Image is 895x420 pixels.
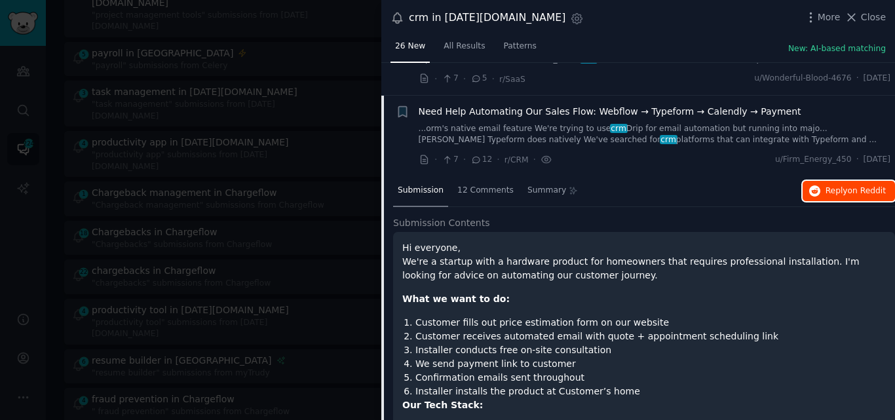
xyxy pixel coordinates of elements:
[444,41,485,52] span: All Results
[402,241,886,282] p: Hi everyone, We're a startup with a hardware product for homeowners that requires professional in...
[754,73,852,85] span: u/Wonderful-Blood-4676
[499,36,541,63] a: Patterns
[499,75,525,84] span: r/SaaS
[533,153,536,166] span: ·
[398,185,444,197] span: Submission
[580,54,598,64] span: crm
[527,185,566,197] span: Summary
[861,10,886,24] span: Close
[660,135,677,144] span: crm
[818,10,841,24] span: More
[848,186,886,195] span: on Reddit
[864,73,890,85] span: [DATE]
[395,41,425,52] span: 26 New
[504,41,537,52] span: Patterns
[439,36,489,63] a: All Results
[610,124,628,133] span: crm
[434,72,437,86] span: ·
[856,154,859,166] span: ·
[409,10,565,26] div: crm in [DATE][DOMAIN_NAME]
[845,10,886,24] button: Close
[402,294,510,304] strong: What we want to do:
[434,153,437,166] span: ·
[393,216,490,230] span: Submission Contents
[415,330,886,343] li: Customer receives automated email with quote + appointment scheduling link
[803,181,895,202] button: Replyon Reddit
[415,316,886,330] li: Customer fills out price estimation form on our website
[492,72,495,86] span: ·
[775,154,852,166] span: u/Firm_Energy_450
[390,36,430,63] a: 26 New
[497,153,499,166] span: ·
[463,153,466,166] span: ·
[442,154,458,166] span: 7
[505,155,529,164] span: r/CRM
[470,154,492,166] span: 12
[864,154,890,166] span: [DATE]
[463,72,466,86] span: ·
[856,73,859,85] span: ·
[804,10,841,24] button: More
[415,385,886,398] li: Installer installs the product at Customer’s home
[415,343,886,357] li: Installer conducts free on-site consultation
[826,185,886,197] span: Reply
[788,43,886,55] button: New: AI-based matching
[419,105,801,119] a: Need Help Automating Our Sales Flow: Webflow → Typeform → Calendly → Payment
[470,73,487,85] span: 5
[419,123,891,146] a: ...orm's native email feature We're trying to usecrmDrip for email automation but running into ma...
[402,400,483,410] strong: Our Tech Stack:
[415,357,886,371] li: We send payment link to customer
[457,185,514,197] span: 12 Comments
[442,73,458,85] span: 7
[415,371,886,385] li: Confirmation emails sent throughout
